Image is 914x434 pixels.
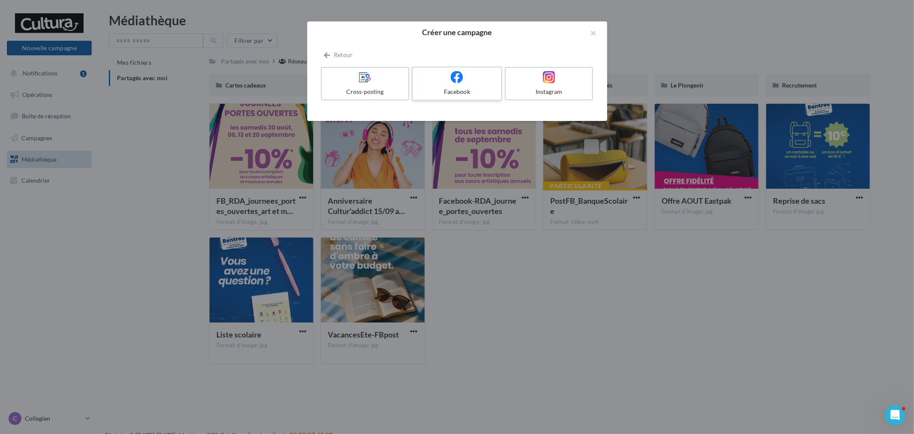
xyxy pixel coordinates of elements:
iframe: Intercom live chat [885,405,905,425]
div: Facebook [416,87,497,96]
h2: Créer une campagne [321,28,593,36]
div: Instagram [509,87,589,96]
div: Cross-posting [325,87,405,96]
button: Retour [321,50,357,60]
